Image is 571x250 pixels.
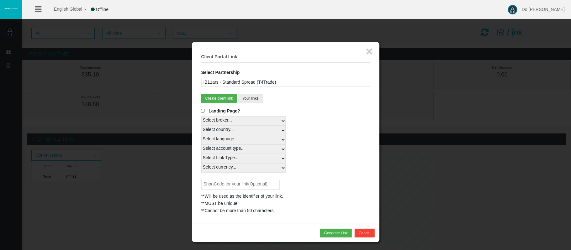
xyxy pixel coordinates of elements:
div: IB11ars - Standard Spread (T4Trade) [201,78,370,87]
button: Generate Link [320,229,352,237]
label: Select Partnership [201,69,240,76]
button: Cancel [355,229,374,237]
span: Landing Page? [209,108,240,113]
button: Your links [238,94,263,103]
div: **Will be used as the identifier of your link. [201,193,370,200]
button: Create client link [201,94,237,103]
img: logo.svg [3,7,19,10]
div: **MUST be unique. [201,200,370,207]
b: Client Portal Link [201,54,237,59]
span: English Global [46,7,82,12]
input: ShortCode for your link(Optional) [201,180,280,190]
button: × [366,45,373,58]
span: Offline [96,7,108,12]
span: Do [PERSON_NAME] [522,7,565,12]
img: user-image [508,5,517,14]
div: **Cannot be more than 50 characters. [201,207,370,214]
